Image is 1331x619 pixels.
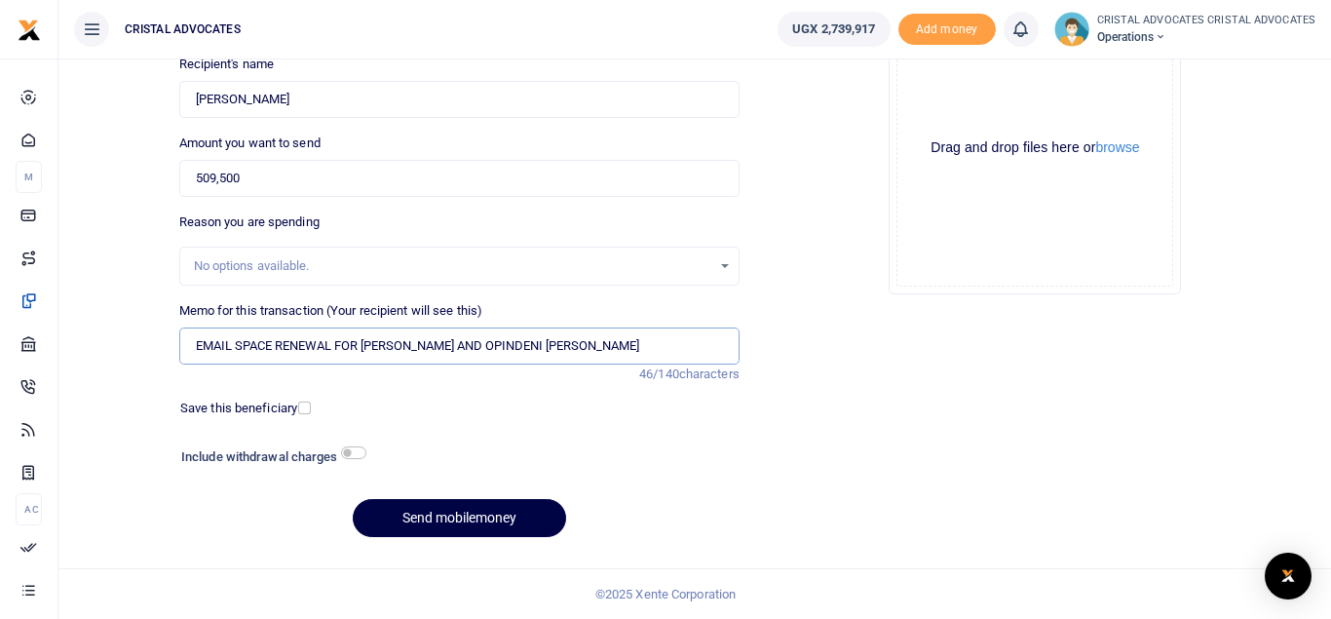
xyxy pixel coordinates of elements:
label: Memo for this transaction (Your recipient will see this) [179,301,483,321]
li: Toup your wallet [898,14,996,46]
li: M [16,161,42,193]
span: CRISTAL ADVOCATES [117,20,248,38]
span: 46/140 [639,367,679,381]
button: browse [1095,140,1139,154]
img: profile-user [1054,12,1089,47]
input: Enter extra information [179,328,740,365]
div: Drag and drop files here or [897,138,1172,157]
li: Wallet ballance [770,12,897,47]
li: Ac [16,493,42,525]
span: characters [679,367,740,381]
div: Open Intercom Messenger [1265,553,1312,600]
span: Operations [1097,28,1316,46]
a: profile-user CRISTAL ADVOCATES CRISTAL ADVOCATES Operations [1054,12,1316,47]
a: Add money [898,20,996,35]
span: UGX 2,739,917 [792,19,875,39]
a: UGX 2,739,917 [778,12,890,47]
label: Amount you want to send [179,134,321,153]
label: Recipient's name [179,55,275,74]
div: File Uploader [889,2,1181,294]
a: logo-small logo-large logo-large [18,21,41,36]
h6: Include withdrawal charges [181,449,357,465]
input: Loading name... [179,81,740,118]
small: CRISTAL ADVOCATES CRISTAL ADVOCATES [1097,13,1316,29]
button: Send mobilemoney [353,499,566,537]
span: Add money [898,14,996,46]
img: logo-small [18,19,41,42]
label: Reason you are spending [179,213,320,232]
div: No options available. [194,256,711,276]
label: Save this beneficiary [180,399,297,418]
input: UGX [179,160,740,197]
